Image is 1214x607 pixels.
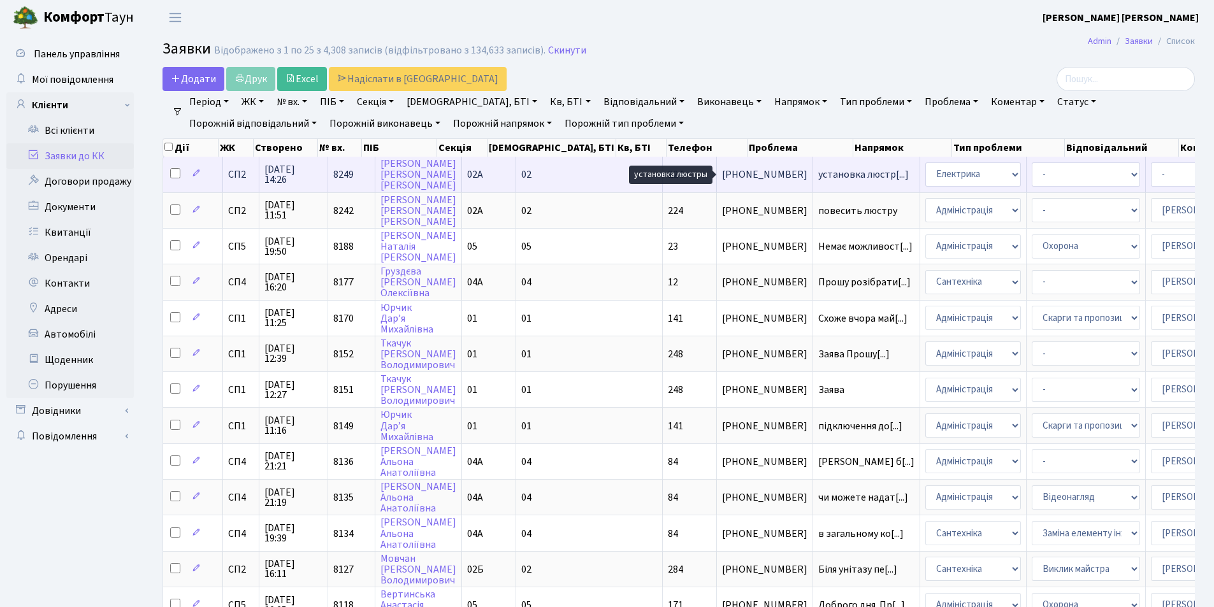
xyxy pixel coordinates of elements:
[264,236,322,257] span: [DATE] 19:50
[318,139,362,157] th: № вх.
[521,455,531,469] span: 04
[598,91,690,113] a: Відповідальний
[228,169,254,180] span: СП2
[818,455,914,469] span: [PERSON_NAME] б[...]
[818,311,907,325] span: Схоже вчора май[...]
[818,385,914,395] span: Заява
[333,527,354,541] span: 8134
[616,139,667,157] th: Кв, БТІ
[1069,28,1214,55] nav: breadcrumb
[228,385,254,395] span: СП1
[818,206,914,216] span: повесить люстру
[352,91,399,113] a: Секція
[467,455,483,469] span: 04А
[986,91,1050,113] a: Коментар
[43,7,134,29] span: Таун
[6,220,134,245] a: Квитанції
[264,380,322,400] span: [DATE] 12:27
[159,7,191,28] button: Переключити навігацію
[818,562,897,576] span: Біля унітазу пе[...]
[228,492,254,503] span: СП4
[1153,34,1195,48] li: Список
[333,204,354,218] span: 8242
[818,419,902,433] span: підключення до[...]
[6,245,134,271] a: Орендарі
[722,169,807,180] span: [PHONE_NUMBER]
[668,239,678,254] span: 23
[920,91,983,113] a: Проблема
[254,139,317,157] th: Створено
[228,277,254,287] span: СП4
[333,383,354,397] span: 8151
[1125,34,1153,48] a: Заявки
[467,562,484,576] span: 02Б
[6,347,134,373] a: Щоденник
[6,169,134,194] a: Договори продажу
[668,419,683,433] span: 141
[184,91,234,113] a: Період
[6,118,134,143] a: Всі клієнти
[333,455,354,469] span: 8136
[43,7,105,27] b: Комфорт
[467,347,477,361] span: 01
[521,490,531,504] span: 04
[264,200,322,220] span: [DATE] 11:51
[521,311,531,325] span: 01
[818,239,913,254] span: Немає можливост[...]
[722,529,807,539] span: [PHONE_NUMBER]
[380,336,456,372] a: Ткачук[PERSON_NAME]Володимирович
[521,204,531,218] span: 02
[333,347,354,361] span: 8152
[264,451,322,471] span: [DATE] 21:21
[521,347,531,361] span: 01
[228,206,254,216] span: СП2
[380,480,456,515] a: [PERSON_NAME]АльонаАнатоліївна
[668,455,678,469] span: 84
[722,313,807,324] span: [PHONE_NUMBER]
[380,193,456,229] a: [PERSON_NAME][PERSON_NAME][PERSON_NAME]
[271,91,312,113] a: № вх.
[6,143,134,169] a: Заявки до КК
[1065,139,1180,157] th: Відповідальний
[521,527,531,541] span: 04
[333,490,354,504] span: 8135
[448,113,557,134] a: Порожній напрямок
[6,271,134,296] a: Контакти
[333,239,354,254] span: 8188
[667,139,748,157] th: Телефон
[668,204,683,218] span: 224
[228,421,254,431] span: СП1
[722,206,807,216] span: [PHONE_NUMBER]
[467,239,477,254] span: 05
[6,41,134,67] a: Панель управління
[818,275,911,289] span: Прошу розібрати[...]
[324,113,445,134] a: Порожній виконавець
[467,311,477,325] span: 01
[1043,11,1199,25] b: [PERSON_NAME] [PERSON_NAME]
[467,275,483,289] span: 04А
[952,139,1065,157] th: Тип проблеми
[818,490,908,504] span: чи можете надат[...]
[1057,67,1195,91] input: Пошук...
[236,91,269,113] a: ЖК
[560,113,689,134] a: Порожній тип проблеми
[6,92,134,118] a: Клієнти
[818,527,904,541] span: в загальному ко[...]
[1052,91,1101,113] a: Статус
[163,38,211,60] span: Заявки
[333,168,354,182] span: 8249
[264,308,322,328] span: [DATE] 11:25
[521,168,531,182] span: 02
[214,45,546,57] div: Відображено з 1 по 25 з 4,308 записів (відфільтровано з 134,633 записів).
[668,562,683,576] span: 284
[722,385,807,395] span: [PHONE_NUMBER]
[277,67,327,91] a: Excel
[228,457,254,467] span: СП4
[6,424,134,449] a: Повідомлення
[521,239,531,254] span: 05
[853,139,952,157] th: Напрямок
[437,139,488,157] th: Секція
[333,562,354,576] span: 8127
[467,168,483,182] span: 02А
[818,347,890,361] span: Заява Прошу[...]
